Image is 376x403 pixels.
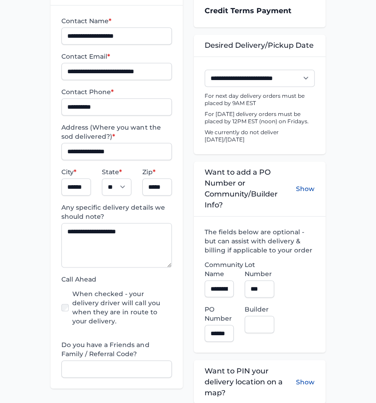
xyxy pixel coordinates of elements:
label: Contact Name [61,16,171,25]
p: For [DATE] delivery orders must be placed by 12PM EST (noon) on Fridays. [205,111,315,125]
label: Contact Email [61,52,171,61]
label: Call Ahead [61,275,171,284]
span: Want to add a PO Number or Community/Builder Info? [205,167,296,211]
label: Do you have a Friends and Family / Referral Code? [61,340,171,358]
p: For next day delivery orders must be placed by 9AM EST [205,92,315,107]
button: Show [296,365,315,398]
button: Show [296,167,315,211]
p: We currently do not deliver [DATE]/[DATE] [205,129,315,143]
label: Contact Phone [61,87,171,96]
label: When checked - your delivery driver will call you when they are in route to your delivery. [72,289,171,326]
strong: Credit Terms Payment [205,6,291,15]
div: Desired Delivery/Pickup Date [194,35,326,56]
label: Address (Where you want the sod delivered?) [61,123,171,141]
label: Builder [245,305,274,314]
label: Zip [142,167,172,176]
span: Want to PIN your delivery location on a map? [205,365,296,398]
label: Community Name [205,260,234,278]
label: Lot Number [245,260,274,278]
label: PO Number [205,305,234,323]
label: Any specific delivery details we should note? [61,203,171,221]
label: State [102,167,131,176]
label: The fields below are optional - but can assist with delivery & billing if applicable to your order [205,227,315,255]
label: City [61,167,91,176]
